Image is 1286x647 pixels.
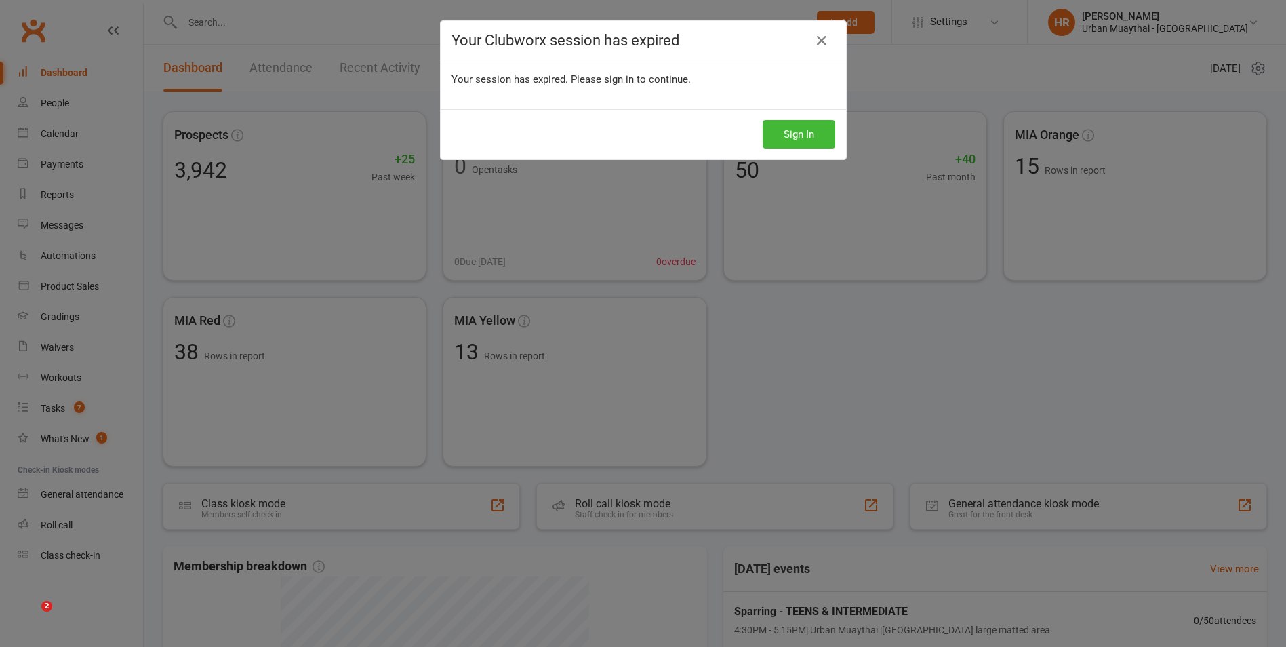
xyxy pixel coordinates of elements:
[14,601,46,633] iframe: Intercom live chat
[451,73,691,85] span: Your session has expired. Please sign in to continue.
[41,601,52,612] span: 2
[763,120,835,149] button: Sign In
[811,30,832,52] a: Close
[451,32,835,49] h4: Your Clubworx session has expired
